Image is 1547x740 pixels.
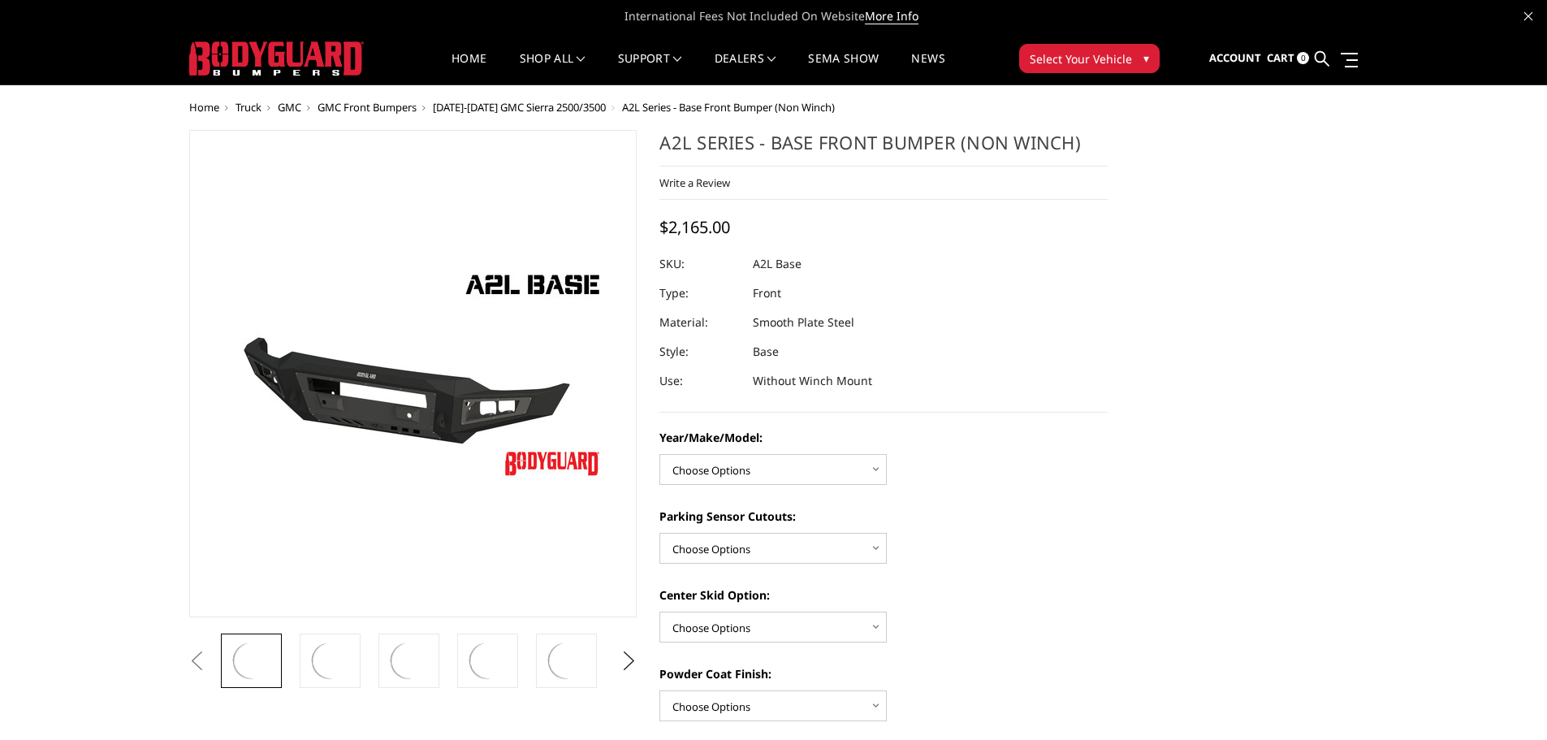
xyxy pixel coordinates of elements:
a: Dealers [715,53,776,84]
a: Home [452,53,486,84]
dt: Material: [659,308,741,337]
a: Truck [236,100,261,115]
dt: Type: [659,279,741,308]
img: A2L Series - Base Front Bumper (Non Winch) [308,638,352,683]
dd: Smooth Plate Steel [753,308,854,337]
a: News [911,53,944,84]
a: Home [189,100,219,115]
button: Next [616,649,641,673]
dd: Base [753,337,779,366]
dd: Front [753,279,781,308]
label: Powder Coat Finish: [659,665,1108,682]
img: A2L Series - Base Front Bumper (Non Winch) [465,638,510,683]
img: A2L Series - Base Front Bumper (Non Winch) [229,638,274,683]
dt: Use: [659,366,741,396]
a: GMC [278,100,301,115]
img: BODYGUARD BUMPERS [189,41,364,76]
a: Cart 0 [1267,37,1309,80]
a: [DATE]-[DATE] GMC Sierra 2500/3500 [433,100,606,115]
a: Write a Review [659,175,730,190]
span: Account [1209,50,1261,65]
a: shop all [520,53,586,84]
img: A2L Series - Base Front Bumper (Non Winch) [210,260,616,488]
span: Cart [1267,50,1294,65]
img: A2L Series - Base Front Bumper (Non Winch) [387,638,431,683]
a: Support [618,53,682,84]
span: Select Your Vehicle [1030,50,1132,67]
span: 0 [1297,52,1309,64]
a: More Info [865,8,918,24]
dd: Without Winch Mount [753,366,872,396]
dt: SKU: [659,249,741,279]
button: Select Your Vehicle [1019,44,1160,73]
button: Previous [185,649,210,673]
a: Account [1209,37,1261,80]
img: A2L Series - Base Front Bumper (Non Winch) [544,638,589,683]
a: SEMA Show [808,53,879,84]
span: A2L Series - Base Front Bumper (Non Winch) [622,100,835,115]
span: $2,165.00 [659,216,730,238]
dd: A2L Base [753,249,802,279]
h1: A2L Series - Base Front Bumper (Non Winch) [659,130,1108,167]
span: ▾ [1143,50,1149,67]
label: Center Skid Option: [659,586,1108,604]
dt: Style: [659,337,741,366]
a: A2L Series - Base Front Bumper (Non Winch) [189,130,637,617]
label: Parking Sensor Cutouts: [659,508,1108,525]
label: Year/Make/Model: [659,429,1108,446]
a: GMC Front Bumpers [318,100,417,115]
